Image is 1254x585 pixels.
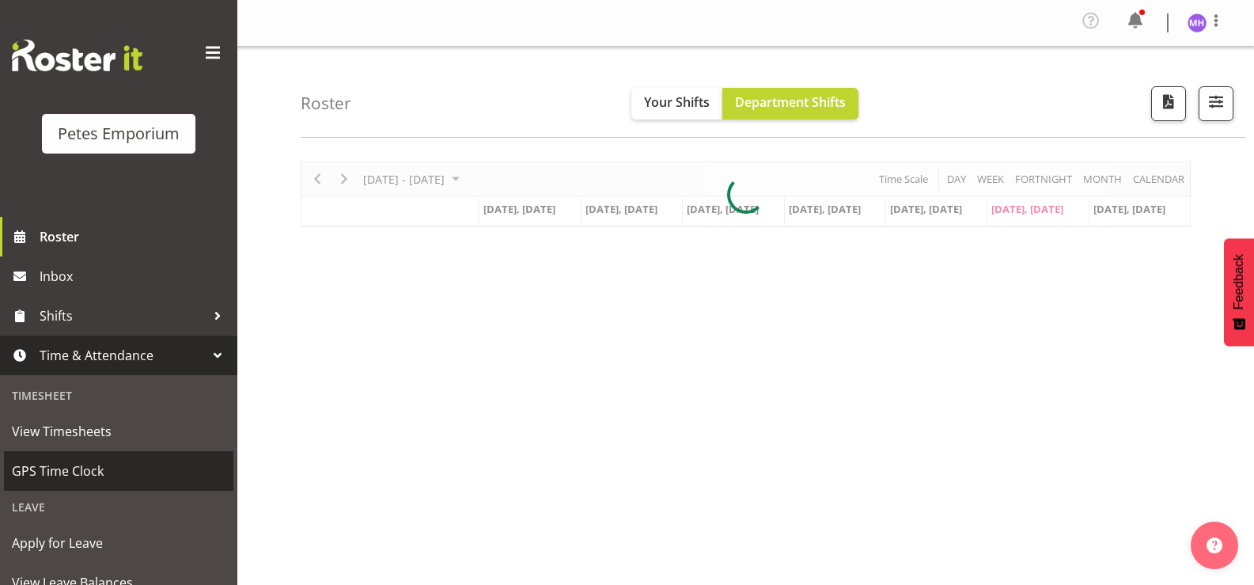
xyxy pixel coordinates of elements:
span: View Timesheets [12,420,225,443]
div: Petes Emporium [58,122,180,146]
div: Timesheet [4,379,233,412]
a: Apply for Leave [4,523,233,563]
span: Inbox [40,264,229,288]
img: help-xxl-2.png [1207,538,1222,553]
span: Apply for Leave [12,531,225,555]
span: Roster [40,225,229,249]
span: Time & Attendance [40,344,206,367]
a: GPS Time Clock [4,451,233,491]
img: Rosterit website logo [12,40,142,71]
button: Download a PDF of the roster according to the set date range. [1151,86,1186,121]
span: GPS Time Clock [12,459,225,483]
span: Shifts [40,304,206,328]
button: Your Shifts [631,88,722,120]
img: mackenzie-halford4471.jpg [1188,13,1207,32]
span: Department Shifts [735,93,846,111]
button: Department Shifts [722,88,858,120]
h4: Roster [301,94,351,112]
span: Your Shifts [644,93,710,111]
a: View Timesheets [4,412,233,451]
button: Feedback - Show survey [1224,238,1254,346]
span: Feedback [1232,254,1246,310]
div: Leave [4,491,233,523]
button: Filter Shifts [1199,86,1233,121]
